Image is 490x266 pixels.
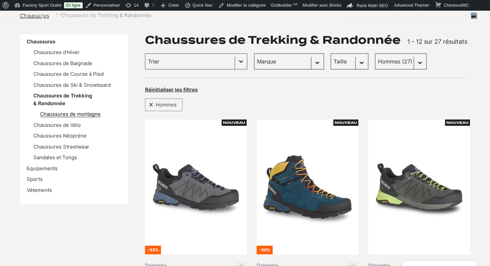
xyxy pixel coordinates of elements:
[235,54,247,69] button: Basculer la liste
[27,176,43,182] a: Sports
[33,122,81,128] a: Chaussures de Vélo
[27,165,58,172] a: Equipements
[407,38,467,45] span: 1 - 12 sur 27 résultats
[33,154,77,161] a: Sandales et Tongs
[145,35,401,45] h1: Chaussures de Trekking & Randonnée
[33,132,87,139] a: Chaussures Néoprène
[357,3,388,8] span: Rank Math SEO
[145,86,198,93] button: Réinitialiser les filtres
[33,92,92,106] a: Chaussures de Trekking & Randonnée
[33,71,104,77] a: Chaussures de Course à Pied
[145,98,182,111] div: Hommes
[78,11,113,21] div: RunCloud Hub
[40,111,101,117] a: Chaussures de montagne
[51,11,78,21] a: WP Rocket
[27,187,52,193] a: Vêtements
[32,11,51,21] a: Imagify
[64,2,82,8] a: En ligne
[33,144,89,150] a: Chaussures Streetwear
[148,57,232,66] input: Trier
[342,11,480,21] a: Bonjour,
[33,49,80,55] a: Chaussures d'Hiver
[153,100,179,109] span: Hommes
[27,38,55,45] a: Chaussures
[33,60,92,66] a: Chaussures de Baignade
[33,82,111,88] a: Chaussures de Ski & Snowboard
[360,13,469,18] span: [PERSON_NAME][EMAIL_ADDRESS][DOMAIN_NAME]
